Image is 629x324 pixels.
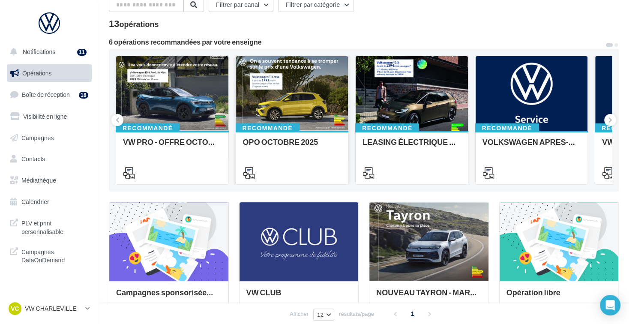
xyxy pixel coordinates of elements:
div: Open Intercom Messenger [600,295,620,315]
a: Visibilité en ligne [5,108,93,126]
span: Notifications [23,48,55,55]
div: VOLKSWAGEN APRES-VENTE [482,138,581,155]
a: Médiathèque [5,171,93,189]
span: 12 [317,311,323,318]
div: Recommandé [236,123,300,133]
div: LEASING ÉLECTRIQUE 2025 [362,138,461,155]
span: VC [11,304,19,313]
a: Boîte de réception18 [5,85,93,104]
div: 6 opérations recommandées par votre enseigne [109,39,605,45]
button: Notifications 11 [5,43,90,61]
a: Campagnes [5,129,93,147]
div: opérations [119,20,159,28]
div: Recommandé [475,123,539,133]
a: Campagnes DataOnDemand [5,243,93,268]
div: Opération libre [506,288,612,305]
div: 13 [109,19,159,28]
div: Recommandé [355,123,419,133]
div: Campagnes sponsorisées Les Instants VW Octobre [116,288,222,305]
p: VW CHARLEVILLE [25,304,82,313]
button: 12 [313,309,334,321]
div: 11 [77,49,87,56]
span: Campagnes DataOnDemand [21,246,88,264]
span: Contacts [21,155,45,162]
div: VW CLUB [246,288,352,305]
span: résultats/page [339,310,374,318]
div: 18 [79,92,88,99]
a: PLV et print personnalisable [5,214,93,239]
div: Recommandé [116,123,180,133]
span: Afficher [290,310,309,318]
span: Visibilité en ligne [23,113,67,120]
a: VC VW CHARLEVILLE [7,300,92,317]
span: Calendrier [21,198,49,205]
div: OPO OCTOBRE 2025 [243,138,341,155]
span: PLV et print personnalisable [21,217,88,236]
span: Boîte de réception [22,91,70,98]
a: Opérations [5,64,93,82]
div: VW PRO - OFFRE OCTOBRE 25 [123,138,222,155]
div: NOUVEAU TAYRON - MARS 2025 [376,288,482,305]
span: Campagnes [21,134,54,141]
a: Calendrier [5,193,93,211]
span: Médiathèque [21,177,56,184]
a: Contacts [5,150,93,168]
span: Opérations [22,69,51,77]
span: 1 [406,307,419,321]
